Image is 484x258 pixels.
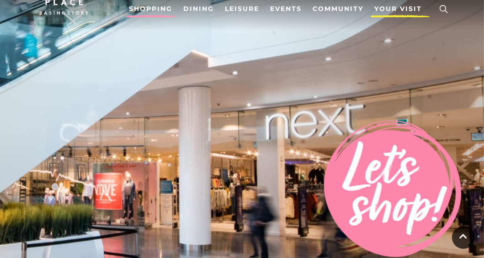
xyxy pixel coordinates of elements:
[266,0,305,17] a: Events
[371,0,430,17] a: Your Visit
[126,0,176,17] a: Shopping
[374,4,422,14] span: Your Visit
[309,0,367,17] a: Community
[180,0,218,17] a: Dining
[221,0,263,17] a: Leisure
